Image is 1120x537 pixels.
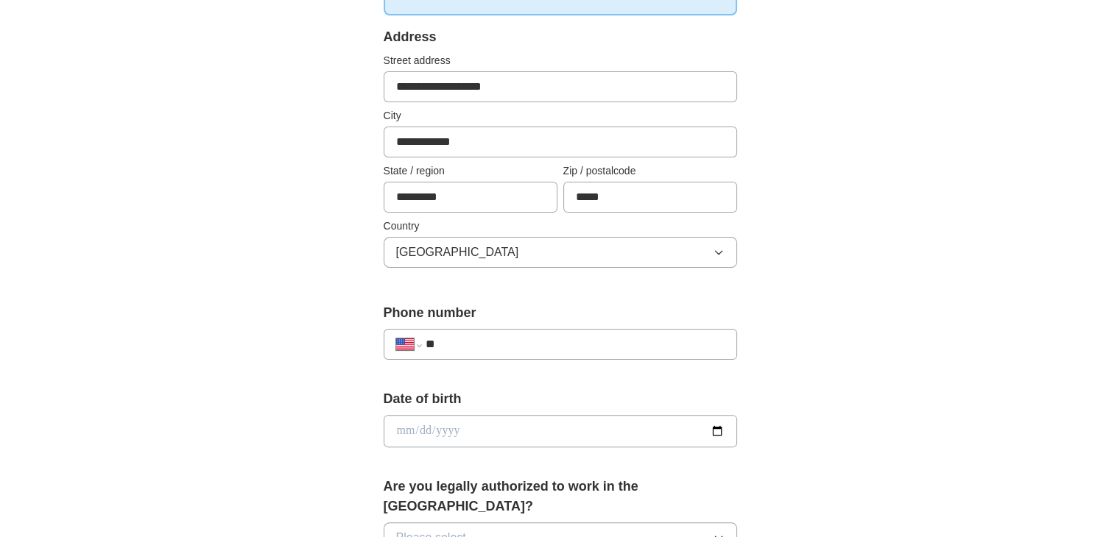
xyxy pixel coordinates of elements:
div: Address [384,27,737,47]
label: Are you legally authorized to work in the [GEOGRAPHIC_DATA]? [384,477,737,516]
span: [GEOGRAPHIC_DATA] [396,243,519,261]
label: Street address [384,53,737,68]
label: Phone number [384,303,737,323]
label: Country [384,218,737,234]
label: City [384,108,737,124]
label: Date of birth [384,389,737,409]
label: Zip / postalcode [563,163,737,179]
button: [GEOGRAPHIC_DATA] [384,237,737,268]
label: State / region [384,163,557,179]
